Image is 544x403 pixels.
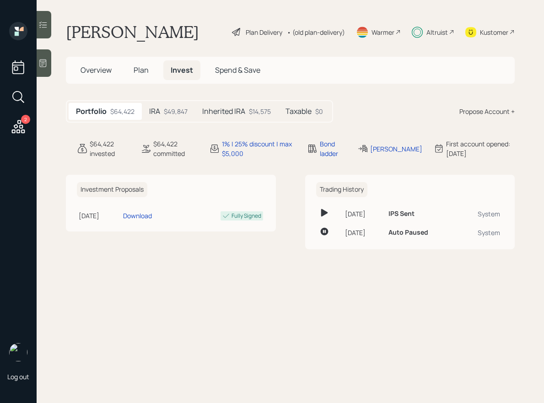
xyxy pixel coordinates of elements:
div: [DATE] [345,209,381,219]
div: Propose Account + [459,107,515,116]
div: [DATE] [345,228,381,237]
div: Altruist [426,27,448,37]
span: Plan [134,65,149,75]
h6: IPS Sent [388,210,415,218]
h6: Investment Proposals [77,182,147,197]
div: Bond ladder [320,139,346,158]
h5: Inherited IRA [202,107,245,116]
span: Overview [81,65,112,75]
div: [PERSON_NAME] [370,144,422,154]
img: sami-boghos-headshot.png [9,343,27,361]
h5: Portfolio [76,107,107,116]
div: 2 [21,115,30,124]
h1: [PERSON_NAME] [66,22,199,42]
div: $0 [315,107,323,116]
div: • (old plan-delivery) [287,27,345,37]
div: $64,422 committed [153,139,198,158]
div: Log out [7,372,29,381]
div: First account opened: [DATE] [446,139,515,158]
div: Fully Signed [232,212,261,220]
div: Plan Delivery [246,27,282,37]
h5: Taxable [285,107,312,116]
div: Kustomer [480,27,508,37]
h6: Trading History [316,182,367,197]
div: Warmer [372,27,394,37]
div: System [461,228,500,237]
div: $49,847 [164,107,188,116]
div: Download [123,211,152,220]
span: Invest [171,65,193,75]
span: Spend & Save [215,65,260,75]
div: System [461,209,500,219]
div: 1% | 25% discount | max $5,000 [222,139,296,158]
div: $64,422 [110,107,135,116]
div: $64,422 invested [90,139,129,158]
h5: IRA [149,107,160,116]
div: $14,575 [249,107,271,116]
div: [DATE] [79,211,119,220]
h6: Auto Paused [388,229,428,236]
